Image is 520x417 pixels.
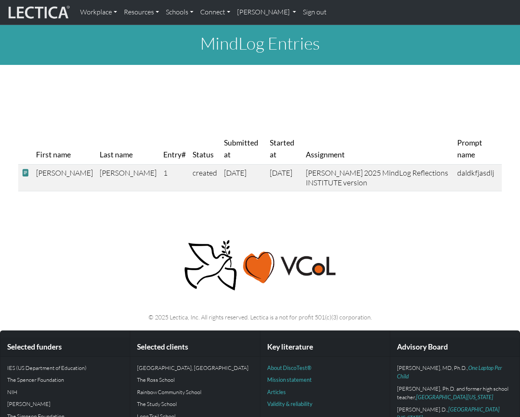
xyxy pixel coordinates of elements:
img: Peace, love, VCoL [182,239,338,292]
td: [DATE] [221,165,266,191]
a: Validity & reliability [267,400,313,407]
p: The Ross School [137,375,253,384]
td: [DATE] [266,165,302,191]
a: One Laptop Per Child [397,364,502,380]
td: [PERSON_NAME] [96,165,160,191]
p: [PERSON_NAME] [7,400,123,408]
a: Resources [120,3,162,21]
div: Selected funders [0,338,130,357]
a: Schools [162,3,197,21]
p: IES (US Department of Education) [7,364,123,372]
div: Advisory Board [390,338,520,357]
th: First name [33,134,96,165]
th: Last name [96,134,160,165]
a: Connect [197,3,234,21]
a: [PERSON_NAME] [234,3,299,21]
a: About DiscoTest® [267,364,311,371]
a: Sign out [299,3,330,21]
p: Rainbow Community School [137,388,253,396]
p: [PERSON_NAME], Ph.D. and former high school teacher, [397,384,513,402]
a: [GEOGRAPHIC_DATA][US_STATE] [416,394,493,400]
th: Status [189,134,221,165]
td: [PERSON_NAME] [33,165,96,191]
a: Workplace [77,3,120,21]
td: created [189,165,221,191]
td: [PERSON_NAME] 2025 MindLog Reflections INSTITUTE version [302,165,454,191]
p: The Spencer Foundation [7,375,123,384]
div: Selected clients [130,338,260,357]
th: Submitted at [221,134,266,165]
div: Key literature [260,338,390,357]
a: Mission statement [267,376,312,383]
p: [PERSON_NAME], MD, Ph.D., [397,364,513,381]
th: Assignment [302,134,454,165]
td: daldkfjasdlj [454,165,502,191]
span: view [22,168,29,177]
img: lecticalive [6,4,70,20]
p: © 2025 Lectica, Inc. All rights reserved. Lectica is a not for profit 501(c)(3) corporation. [23,312,497,322]
td: 1 [160,165,189,191]
th: Started at [266,134,302,165]
a: Articles [267,389,286,395]
th: Entry# [160,134,189,165]
p: NIH [7,388,123,396]
p: [GEOGRAPHIC_DATA], [GEOGRAPHIC_DATA] [137,364,253,372]
p: The Study School [137,400,253,408]
th: Prompt name [454,134,502,165]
